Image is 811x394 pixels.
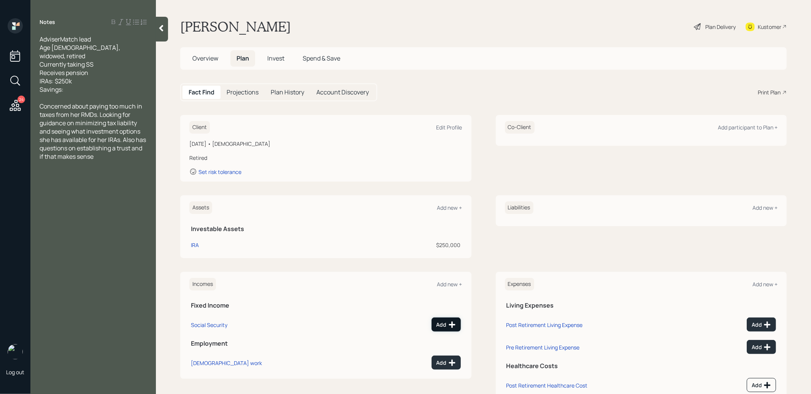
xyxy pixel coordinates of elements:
img: treva-nostdahl-headshot.png [8,344,23,359]
div: Post Retirement Living Expense [506,321,583,329]
h5: Employment [191,340,461,347]
h6: Expenses [505,278,534,290]
div: Social Security [191,321,227,329]
div: Add new + [437,204,462,211]
h6: Liabilities [505,201,533,214]
div: Add [752,321,771,329]
h6: Incomes [189,278,216,290]
h5: Healthcare Costs [506,362,776,370]
div: Log out [6,368,24,376]
div: Pre Retirement Living Expense [506,344,580,351]
h5: Living Expenses [506,302,776,309]
span: Concerned about paying too much in taxes from her RMDs. Looking for guidance on minimizing tax li... [40,102,147,161]
h5: Projections [227,89,259,96]
div: Set risk tolerance [198,168,241,175]
label: Notes [40,18,55,26]
button: Add [747,317,776,332]
span: Spend & Save [303,54,340,62]
div: [DEMOGRAPHIC_DATA] work [191,359,262,367]
div: Add new + [752,281,778,288]
h5: Fact Find [189,89,214,96]
div: [DATE] • [DEMOGRAPHIC_DATA] [189,140,462,148]
h5: Fixed Income [191,302,461,309]
div: 24 [17,96,25,103]
div: Add new + [752,204,778,211]
h6: Client [189,121,210,134]
button: Add [747,378,776,392]
h1: [PERSON_NAME] [180,18,291,35]
span: AdviserMatch lead Age [DEMOGRAPHIC_DATA], widowed, retired Currently taking SS Receives pension I... [40,35,121,94]
div: IRA [191,241,199,249]
span: Overview [192,54,218,62]
h5: Investable Assets [191,225,461,233]
h6: Assets [189,201,212,214]
span: Invest [267,54,284,62]
div: Add participant to Plan + [718,124,778,131]
div: Edit Profile [436,124,462,131]
div: Add new + [437,281,462,288]
span: Plan [236,54,249,62]
div: Add [752,381,771,389]
div: Kustomer [758,23,781,31]
button: Add [747,340,776,354]
div: Post Retirement Healthcare Cost [506,382,588,389]
div: Add [436,321,456,329]
div: Add [752,343,771,351]
div: Add [436,359,456,367]
div: $250,000 [269,241,461,249]
button: Add [432,317,461,332]
div: Retired [189,154,462,162]
div: Plan Delivery [705,23,736,31]
h5: Account Discovery [316,89,369,96]
button: Add [432,356,461,370]
h5: Plan History [271,89,304,96]
div: Print Plan [758,88,781,96]
h6: Co-Client [505,121,535,134]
